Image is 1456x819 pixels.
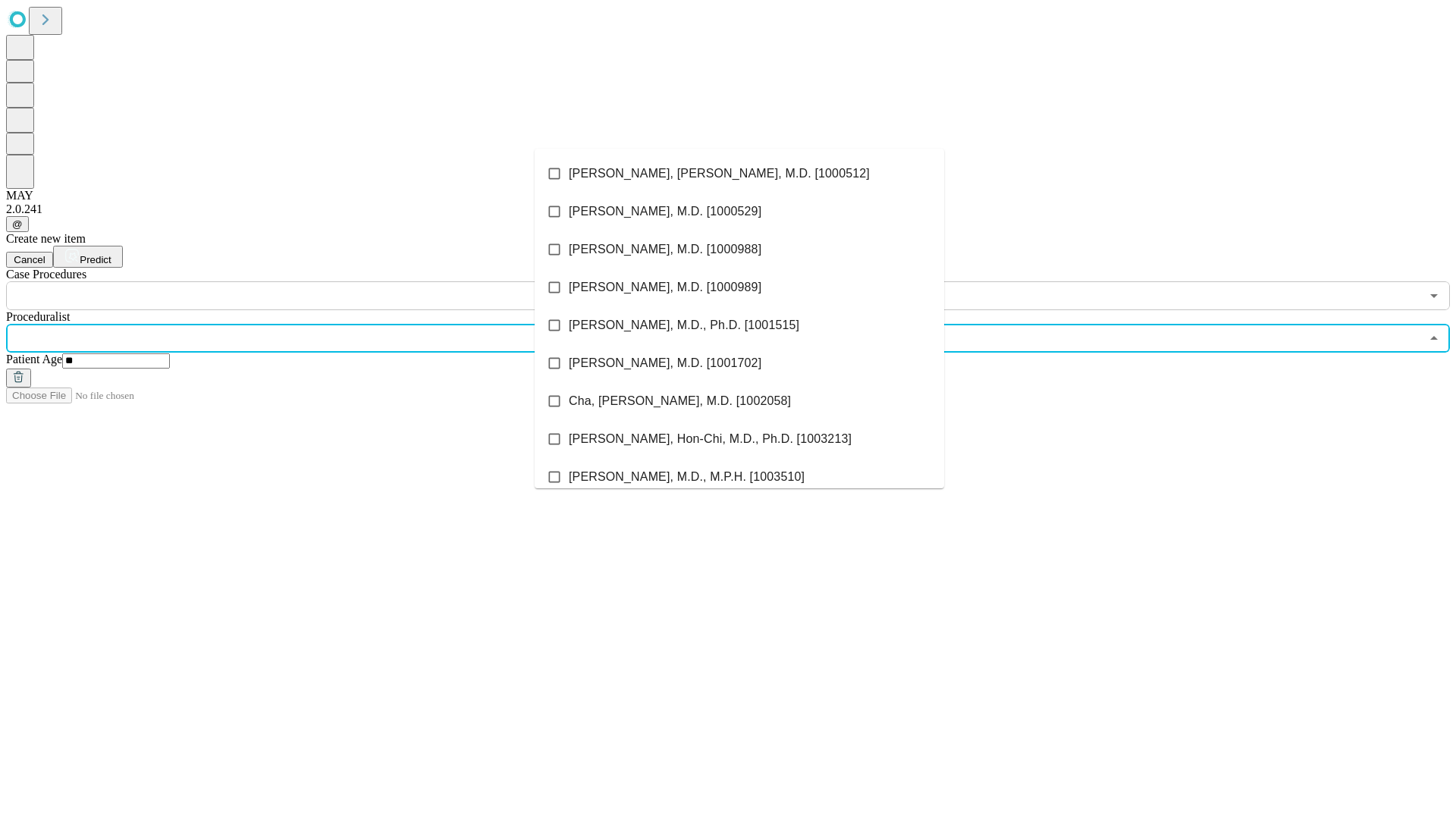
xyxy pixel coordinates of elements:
[6,232,86,245] span: Create new item
[569,240,761,259] span: [PERSON_NAME], M.D. [1000988]
[1423,285,1445,306] button: Open
[1423,328,1445,349] button: Close
[569,316,799,334] span: [PERSON_NAME], M.D., Ph.D. [1001515]
[6,353,62,366] span: Patient Age
[6,216,29,232] button: @
[14,254,45,265] span: Cancel
[569,354,761,372] span: [PERSON_NAME], M.D. [1001702]
[6,189,1450,202] div: MAY
[569,392,791,410] span: Cha, [PERSON_NAME], M.D. [1002058]
[569,202,761,221] span: [PERSON_NAME], M.D. [1000529]
[569,165,870,183] span: [PERSON_NAME], [PERSON_NAME], M.D. [1000512]
[569,430,852,448] span: [PERSON_NAME], Hon-Chi, M.D., Ph.D. [1003213]
[53,246,123,268] button: Predict
[6,202,1450,216] div: 2.0.241
[6,268,86,281] span: Scheduled Procedure
[6,252,53,268] button: Cancel
[80,254,111,265] span: Predict
[569,468,805,486] span: [PERSON_NAME], M.D., M.P.H. [1003510]
[569,278,761,297] span: [PERSON_NAME], M.D. [1000989]
[6,310,70,323] span: Proceduralist
[12,218,23,230] span: @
